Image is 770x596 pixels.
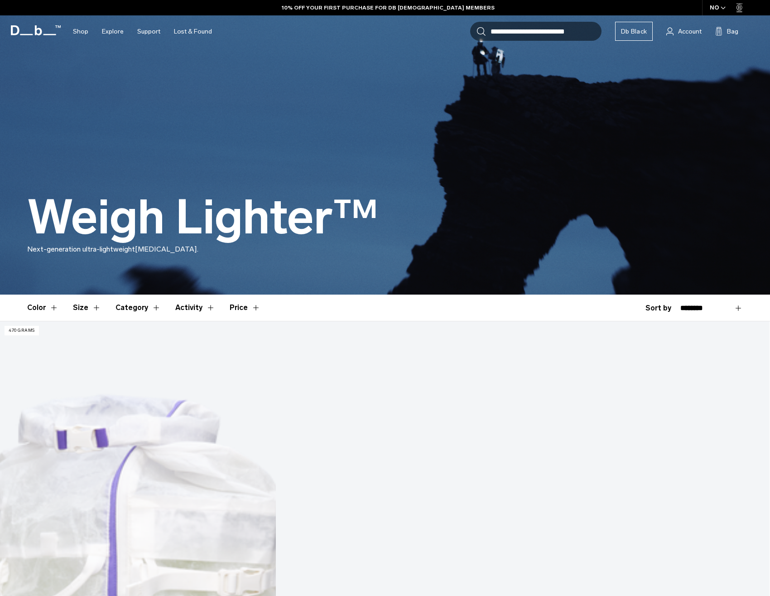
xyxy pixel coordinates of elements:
span: Next-generation ultra-lightweight [27,245,135,253]
button: Toggle Filter [27,295,58,321]
a: Lost & Found [174,15,212,48]
span: [MEDICAL_DATA]. [135,245,198,253]
a: Shop [73,15,88,48]
button: Toggle Filter [73,295,101,321]
a: 10% OFF YOUR FIRST PURCHASE FOR DB [DEMOGRAPHIC_DATA] MEMBERS [282,4,495,12]
span: Account [678,27,702,36]
button: Toggle Filter [175,295,215,321]
h1: Weigh Lighter™ [27,191,378,244]
p: 470 grams [5,326,39,335]
nav: Main Navigation [66,15,219,48]
a: Account [666,26,702,37]
span: Bag [727,27,738,36]
a: Support [137,15,160,48]
button: Toggle Filter [115,295,161,321]
a: Db Black [615,22,653,41]
a: Explore [102,15,124,48]
button: Toggle Price [230,295,260,321]
button: Bag [715,26,738,37]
